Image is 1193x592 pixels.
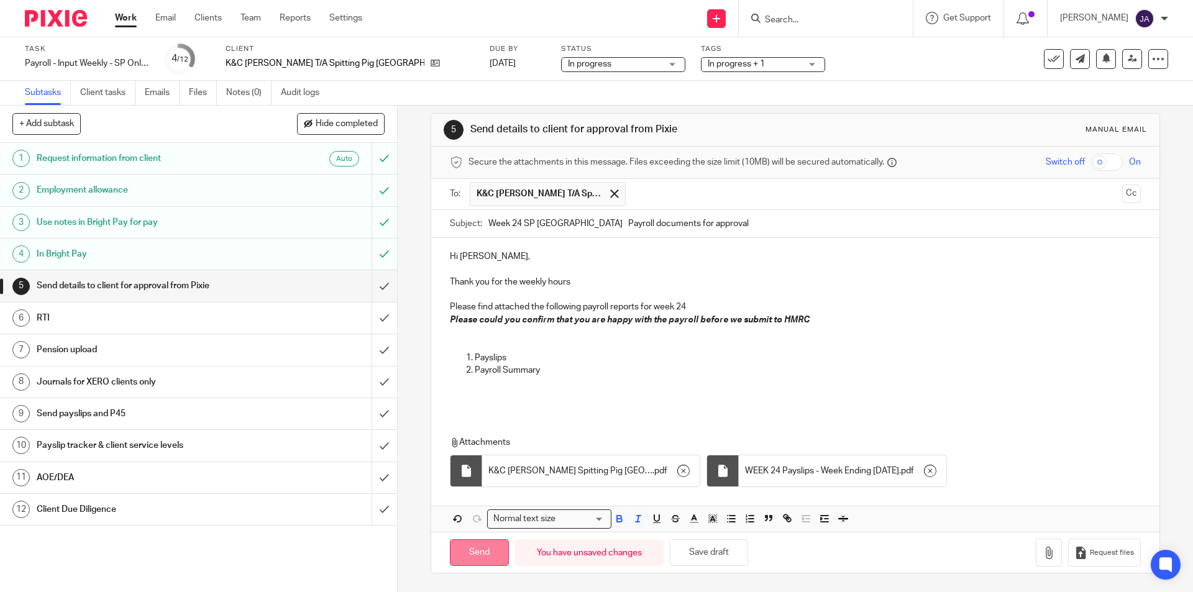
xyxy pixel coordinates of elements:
div: 11 [12,469,30,486]
div: Search for option [487,509,611,529]
h1: Payslip tracker & client service levels [37,436,252,455]
input: Send [450,539,509,566]
p: Hi [PERSON_NAME], [450,250,1140,263]
p: Attachments [450,436,1117,449]
a: Emails [145,81,180,105]
em: Please could you confirm that you are happy with the payroll before we submit to HMRC [450,316,810,324]
a: Team [240,12,261,24]
span: In progress [568,60,611,68]
span: Request files [1090,548,1134,558]
div: 1 [12,150,30,167]
div: 8 [12,373,30,391]
a: Work [115,12,137,24]
div: 5 [444,120,464,140]
p: Please find attached the following payroll reports for week 24 [450,301,1140,313]
span: In progress + 1 [708,60,765,68]
p: Payslips [475,352,1140,364]
h1: Send details to client for approval from Pixie [470,123,822,136]
label: Task [25,44,149,54]
input: Search for option [559,512,604,526]
a: Audit logs [281,81,329,105]
label: To: [450,188,464,200]
span: On [1129,156,1141,168]
div: . [482,455,700,486]
h1: Employment allowance [37,181,252,199]
h1: Client Due Diligence [37,500,252,519]
span: WEEK 24 Payslips - Week Ending [DATE] [745,465,899,477]
span: Get Support [943,14,991,22]
span: K&C [PERSON_NAME] T/A Spitting Pig [GEOGRAPHIC_DATA] [477,188,601,200]
div: 4 [171,52,188,66]
h1: Journals for XERO clients only [37,373,252,391]
button: Save draft [670,539,748,566]
span: Switch off [1046,156,1085,168]
p: K&C [PERSON_NAME] T/A Spitting Pig [GEOGRAPHIC_DATA] [226,57,424,70]
h1: Send payslips and P45 [37,404,252,423]
p: Payroll Summary [475,364,1140,376]
a: Notes (0) [226,81,272,105]
img: svg%3E [1135,9,1154,29]
div: 2 [12,182,30,199]
h1: Use notes in Bright Pay for pay [37,213,252,232]
label: Status [561,44,685,54]
button: Cc [1122,184,1141,203]
a: Settings [329,12,362,24]
h1: Send details to client for approval from Pixie [37,276,252,295]
div: 5 [12,278,30,295]
span: Secure the attachments in this message. Files exceeding the size limit (10MB) will be secured aut... [469,156,884,168]
input: Search [764,15,875,26]
div: Payroll - Input Weekly - SP Only # [25,57,149,70]
button: Hide completed [297,113,385,134]
span: pdf [654,465,667,477]
div: 6 [12,309,30,327]
p: Thank you for the weekly hours [450,276,1140,288]
button: + Add subtask [12,113,81,134]
div: Auto [329,151,359,166]
h1: AOE/DEA [37,468,252,487]
div: Manual email [1086,125,1147,135]
div: 9 [12,405,30,422]
div: 12 [12,501,30,518]
button: Request files [1068,539,1140,567]
p: [PERSON_NAME] [1060,12,1128,24]
span: Hide completed [316,119,378,129]
div: 3 [12,214,30,231]
span: Normal text size [490,512,558,526]
div: You have unsaved changes [515,539,664,566]
label: Due by [490,44,546,54]
div: 7 [12,341,30,358]
h1: Request information from client [37,149,252,168]
a: Clients [194,12,222,24]
a: Reports [280,12,311,24]
span: [DATE] [490,59,516,68]
h1: Pension upload [37,340,252,359]
a: Files [189,81,217,105]
label: Tags [701,44,825,54]
div: . [739,455,946,486]
a: Client tasks [80,81,135,105]
img: Pixie [25,10,87,27]
a: Email [155,12,176,24]
label: Subject: [450,217,482,230]
div: 10 [12,437,30,454]
div: 4 [12,245,30,263]
h1: RTI [37,309,252,327]
h1: In Bright Pay [37,245,252,263]
span: pdf [901,465,914,477]
label: Client [226,44,474,54]
span: K&C [PERSON_NAME] Spitting Pig [GEOGRAPHIC_DATA] - Payroll Summary - Week 24 [488,465,652,477]
a: Subtasks [25,81,71,105]
small: /12 [177,56,188,63]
